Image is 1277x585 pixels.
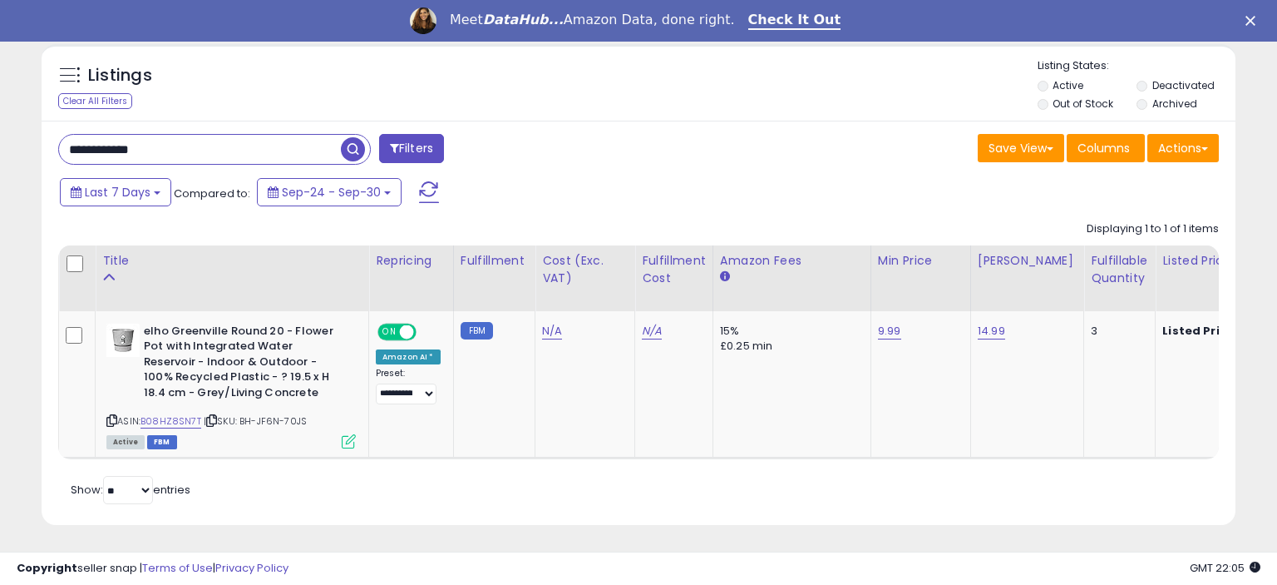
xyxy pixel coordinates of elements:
[376,350,441,364] div: Amazon AI *
[85,184,150,201] span: Last 7 Days
[978,252,1077,270] div: [PERSON_NAME]
[106,324,140,357] img: 31+8YSe0nWL._SL40_.jpg
[1038,58,1236,74] p: Listing States:
[878,252,964,270] div: Min Price
[376,252,446,270] div: Repricing
[1067,134,1145,162] button: Columns
[204,414,307,428] span: | SKU: BH-JF6N-70JS
[1053,78,1083,92] label: Active
[379,134,444,163] button: Filters
[1147,134,1219,162] button: Actions
[461,252,528,270] div: Fulfillment
[58,93,132,109] div: Clear All Filters
[542,252,628,287] div: Cost (Exc. VAT)
[748,12,841,30] a: Check It Out
[878,323,901,340] a: 9.99
[106,324,356,447] div: ASIN:
[1053,97,1113,111] label: Out of Stock
[257,178,402,206] button: Sep-24 - Sep-30
[1087,221,1219,237] div: Displaying 1 to 1 of 1 items
[1091,324,1142,339] div: 3
[720,270,730,285] small: Amazon Fees.
[60,178,171,206] button: Last 7 Days
[379,325,400,339] span: ON
[414,325,441,339] span: OFF
[141,414,201,429] a: B08HZ8SN7T
[17,561,288,577] div: seller snap | |
[410,7,436,34] img: Profile image for Georgie
[1077,140,1130,156] span: Columns
[71,482,190,498] span: Show: entries
[88,64,152,87] h5: Listings
[978,134,1064,162] button: Save View
[642,252,706,287] div: Fulfillment Cost
[720,324,858,339] div: 15%
[215,560,288,576] a: Privacy Policy
[450,12,735,28] div: Meet Amazon Data, done right.
[1190,560,1260,576] span: 2025-10-8 22:05 GMT
[1162,323,1238,339] b: Listed Price:
[102,252,362,270] div: Title
[1152,78,1215,92] label: Deactivated
[1152,97,1197,111] label: Archived
[106,435,145,449] span: All listings currently available for purchase on Amazon
[720,339,858,354] div: £0.25 min
[483,12,564,27] i: DataHub...
[142,560,213,576] a: Terms of Use
[461,322,493,340] small: FBM
[720,252,864,270] div: Amazon Fees
[978,323,1005,340] a: 14.99
[542,323,562,340] a: N/A
[17,560,77,576] strong: Copyright
[147,435,177,449] span: FBM
[376,368,441,405] div: Preset:
[174,186,250,201] span: Compared to:
[144,324,346,405] b: elho Greenville Round 20 - Flower Pot with Integrated Water Reservoir - Indoor & Outdoor - 100% R...
[1245,15,1262,25] div: Close
[1091,252,1148,287] div: Fulfillable Quantity
[282,184,381,201] span: Sep-24 - Sep-30
[642,323,662,340] a: N/A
